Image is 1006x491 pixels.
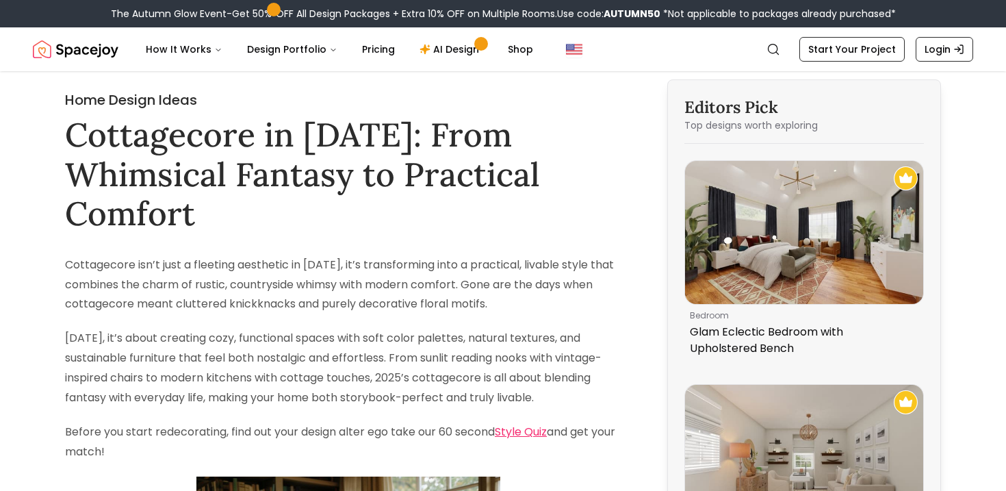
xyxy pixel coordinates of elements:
span: Use code: [557,7,660,21]
a: Glam Eclectic Bedroom with Upholstered BenchRecommended Spacejoy Design - Glam Eclectic Bedroom w... [684,160,924,362]
p: bedroom [690,310,913,321]
h2: Home Design Ideas [65,90,632,110]
img: Recommended Spacejoy Design - A Transitional Home Office & Guest Room [894,390,918,414]
div: The Autumn Glow Event-Get 50% OFF All Design Packages + Extra 10% OFF on Multiple Rooms. [111,7,896,21]
a: Spacejoy [33,36,118,63]
a: AI Design [409,36,494,63]
p: Cottagecore isn’t just a fleeting aesthetic in [DATE], it’s transforming into a practical, livabl... [65,255,632,314]
h3: Editors Pick [684,97,924,118]
a: Pricing [351,36,406,63]
p: Top designs worth exploring [684,118,924,132]
button: Design Portfolio [236,36,348,63]
a: Style Quiz [495,424,547,440]
a: Login [916,37,973,62]
span: *Not applicable to packages already purchased* [660,7,896,21]
p: [DATE], it’s about creating cozy, functional spaces with soft color palettes, natural textures, a... [65,329,632,407]
nav: Global [33,27,973,71]
img: Recommended Spacejoy Design - Glam Eclectic Bedroom with Upholstered Bench [894,166,918,190]
button: How It Works [135,36,233,63]
b: AUTUMN50 [604,7,660,21]
nav: Main [135,36,544,63]
img: Spacejoy Logo [33,36,118,63]
a: Start Your Project [799,37,905,62]
p: Before you start redecorating, find out your design alter ego take our 60 second and get your match! [65,423,632,462]
h1: Cottagecore in [DATE]: From Whimsical Fantasy to Practical Comfort [65,115,632,234]
img: Glam Eclectic Bedroom with Upholstered Bench [685,161,923,304]
a: Shop [497,36,544,63]
p: Glam Eclectic Bedroom with Upholstered Bench [690,324,913,357]
img: United States [566,41,582,58]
